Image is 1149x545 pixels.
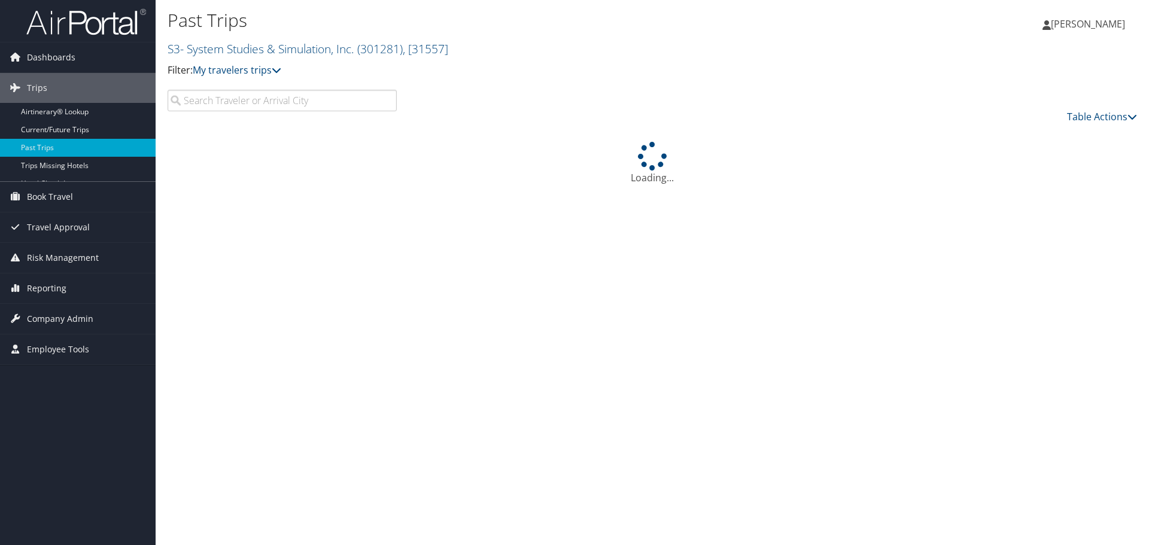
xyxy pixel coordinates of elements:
[27,212,90,242] span: Travel Approval
[403,41,448,57] span: , [ 31557 ]
[27,73,47,103] span: Trips
[1051,17,1125,31] span: [PERSON_NAME]
[27,334,89,364] span: Employee Tools
[27,42,75,72] span: Dashboards
[26,8,146,36] img: airportal-logo.png
[1067,110,1137,123] a: Table Actions
[27,304,93,334] span: Company Admin
[168,8,814,33] h1: Past Trips
[168,90,397,111] input: Search Traveler or Arrival City
[27,243,99,273] span: Risk Management
[1042,6,1137,42] a: [PERSON_NAME]
[193,63,281,77] a: My travelers trips
[357,41,403,57] span: ( 301281 )
[168,63,814,78] p: Filter:
[27,273,66,303] span: Reporting
[168,41,448,57] a: S3- System Studies & Simulation, Inc.
[27,182,73,212] span: Book Travel
[168,142,1137,185] div: Loading...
